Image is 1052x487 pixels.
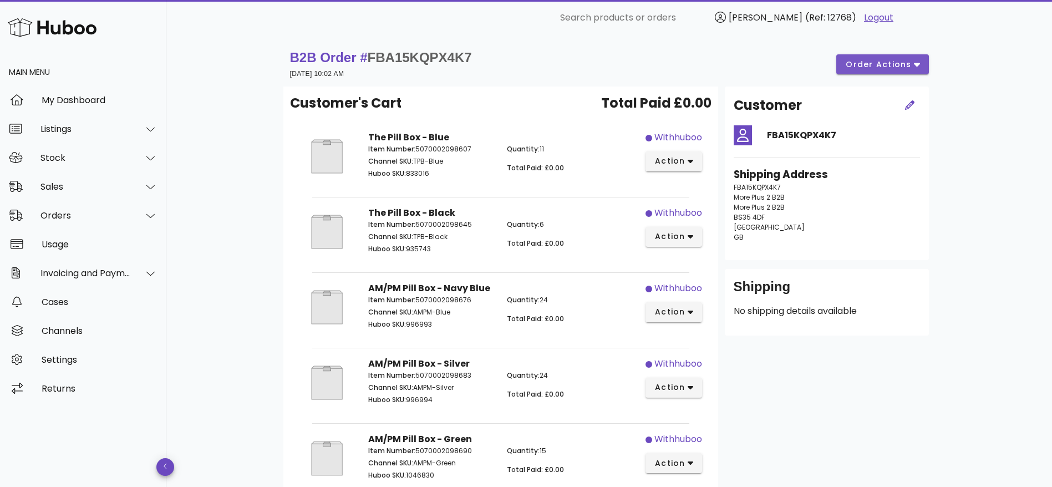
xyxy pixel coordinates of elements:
div: Usage [42,239,157,250]
a: Logout [864,11,893,24]
button: action [646,378,703,398]
p: 1046830 [368,470,494,480]
span: Total Paid: £0.00 [507,314,564,323]
img: Product Image [299,282,355,333]
strong: The Pill Box - Black [368,206,455,219]
span: BS35 4DF [734,212,765,222]
div: My Dashboard [42,95,157,105]
span: (Ref: 12768) [805,11,856,24]
div: Sales [40,181,131,192]
span: More Plus 2 B2B [734,192,785,202]
button: action [646,151,703,171]
span: FBA15KQPX4K7 [734,182,781,192]
span: Quantity: [507,446,540,455]
h3: Shipping Address [734,167,920,182]
span: Item Number: [368,295,415,305]
p: TPB-Black [368,232,494,242]
span: action [654,382,685,393]
span: Item Number: [368,371,415,380]
img: Product Image [299,206,355,257]
div: Invoicing and Payments [40,268,131,278]
div: Shipping [734,278,920,305]
div: Returns [42,383,157,394]
button: order actions [836,54,928,74]
div: Stock [40,153,131,163]
p: 935743 [368,244,494,254]
div: withhuboo [654,282,702,295]
span: Item Number: [368,446,415,455]
span: [GEOGRAPHIC_DATA] [734,222,805,232]
p: 5070002098676 [368,295,494,305]
div: Settings [42,354,157,365]
img: Huboo Logo [8,16,96,39]
img: Product Image [299,357,355,408]
p: 11 [507,144,633,154]
h2: Customer [734,95,802,115]
p: No shipping details available [734,305,920,318]
span: Total Paid: £0.00 [507,389,564,399]
span: Quantity: [507,220,540,229]
p: 24 [507,371,633,381]
p: 6 [507,220,633,230]
span: FBA15KQPX4K7 [368,50,472,65]
p: AMPM-Silver [368,383,494,393]
span: Huboo SKU: [368,244,406,253]
div: withhuboo [654,131,702,144]
div: withhuboo [654,206,702,220]
strong: B2B Order # [290,50,472,65]
div: Channels [42,326,157,336]
div: Listings [40,124,131,134]
span: Huboo SKU: [368,169,406,178]
span: More Plus 2 B2B [734,202,785,212]
button: action [646,453,703,473]
p: 5070002098645 [368,220,494,230]
span: Huboo SKU: [368,470,406,480]
h4: FBA15KQPX4K7 [767,129,920,142]
span: Item Number: [368,144,415,154]
p: 996993 [368,319,494,329]
strong: AM/PM Pill Box - Navy Blue [368,282,490,295]
p: AMPM-Blue [368,307,494,317]
span: Total Paid: £0.00 [507,163,564,173]
p: AMPM-Green [368,458,494,468]
button: action [646,302,703,322]
span: Channel SKU: [368,307,413,317]
div: Orders [40,210,131,221]
span: Channel SKU: [368,232,413,241]
p: 5070002098690 [368,446,494,456]
div: withhuboo [654,357,702,371]
p: TPB-Blue [368,156,494,166]
span: Customer's Cart [290,93,402,113]
span: [PERSON_NAME] [729,11,802,24]
button: action [646,227,703,247]
div: withhuboo [654,433,702,446]
p: 833016 [368,169,494,179]
span: Channel SKU: [368,156,413,166]
img: Product Image [299,131,355,182]
span: Total Paid £0.00 [601,93,712,113]
span: Total Paid: £0.00 [507,465,564,474]
span: Quantity: [507,295,540,305]
span: GB [734,232,744,242]
small: [DATE] 10:02 AM [290,70,344,78]
span: Channel SKU: [368,383,413,392]
span: Huboo SKU: [368,395,406,404]
strong: The Pill Box - Blue [368,131,449,144]
span: action [654,155,685,167]
p: 15 [507,446,633,456]
strong: AM/PM Pill Box - Green [368,433,472,445]
span: Channel SKU: [368,458,413,468]
span: Total Paid: £0.00 [507,239,564,248]
strong: AM/PM Pill Box - Silver [368,357,470,370]
span: Huboo SKU: [368,319,406,329]
span: action [654,231,685,242]
span: Quantity: [507,371,540,380]
span: order actions [845,59,912,70]
img: Product Image [299,433,355,484]
p: 5070002098607 [368,144,494,154]
span: action [654,306,685,318]
p: 24 [507,295,633,305]
span: action [654,458,685,469]
p: 5070002098683 [368,371,494,381]
span: Item Number: [368,220,415,229]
